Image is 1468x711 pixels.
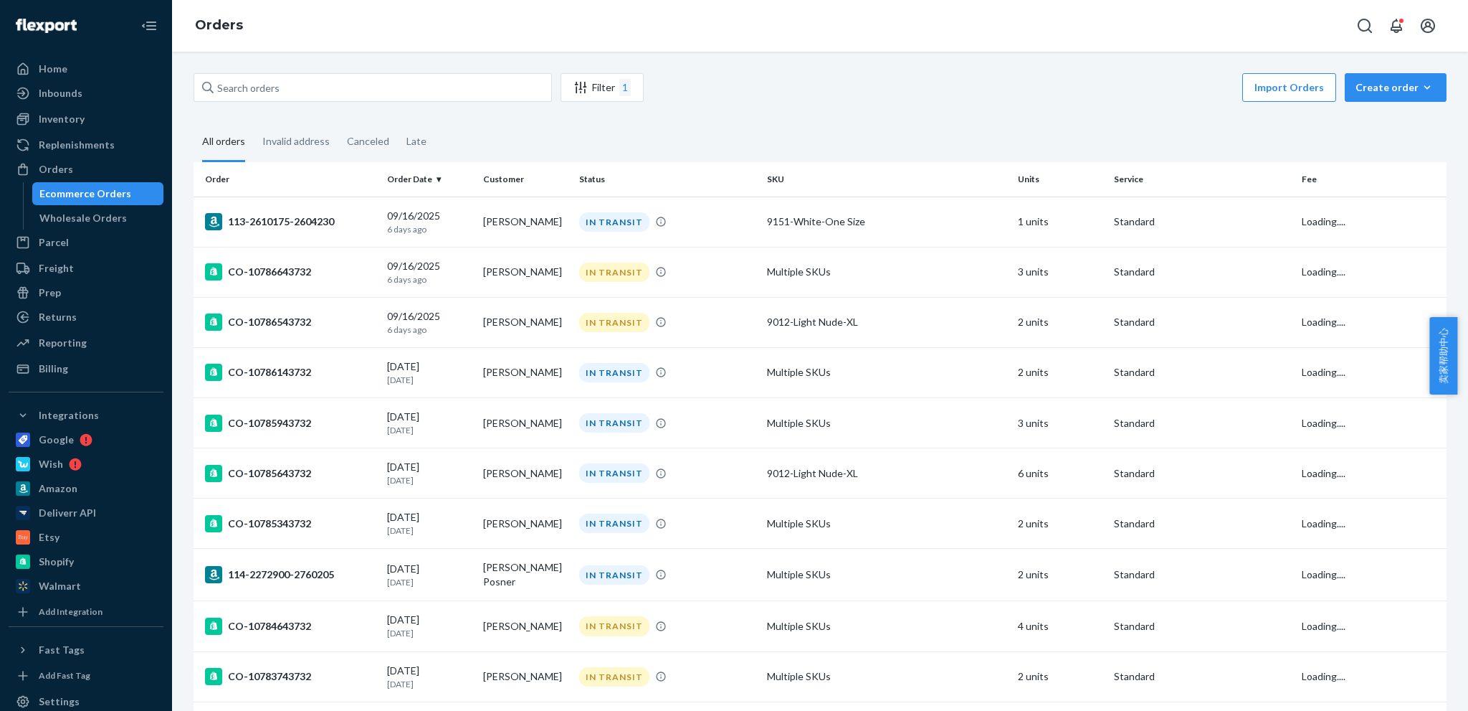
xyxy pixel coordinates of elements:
[483,173,568,185] div: Customer
[39,286,61,300] div: Prep
[1114,568,1290,582] p: Standard
[761,549,1012,601] td: Multiple SKUs
[1429,317,1457,395] button: 卖家帮助中心
[39,643,85,657] div: Fast Tags
[39,138,115,152] div: Replenishments
[39,555,74,569] div: Shopify
[387,613,472,639] div: [DATE]
[387,576,472,588] p: [DATE]
[477,297,573,347] td: [PERSON_NAME]
[16,19,77,33] img: Flexport logo
[9,133,163,156] a: Replenishments
[9,550,163,573] a: Shopify
[387,223,472,235] p: 6 days ago
[1242,73,1336,102] button: Import Orders
[9,158,163,181] a: Orders
[9,639,163,661] button: Fast Tags
[477,601,573,651] td: [PERSON_NAME]
[1345,73,1446,102] button: Create order
[1355,80,1436,95] div: Create order
[32,207,164,230] a: Wholesale Orders
[9,331,163,354] a: Reporting
[477,398,573,448] td: [PERSON_NAME]
[1012,398,1108,448] td: 3 units
[761,398,1012,448] td: Multiple SKUs
[39,162,73,176] div: Orders
[9,453,163,476] a: Wish
[1414,11,1442,40] button: Open account menu
[1012,651,1108,702] td: 2 units
[205,364,376,381] div: CO-10786143732
[619,79,631,96] div: 1
[205,465,376,482] div: CO-10785643732
[205,618,376,635] div: CO-10784643732
[9,526,163,549] a: Etsy
[561,79,643,96] div: Filter
[205,415,376,432] div: CO-10785943732
[579,667,649,687] div: IN TRANSIT
[22,429,323,562] img: 2.png
[1012,247,1108,297] td: 3 units
[1296,499,1446,549] td: Loading....
[183,5,254,47] ol: breadcrumbs
[1012,448,1108,499] td: 6 units
[1114,669,1290,684] p: Standard
[406,123,426,160] div: Late
[39,336,87,350] div: Reporting
[205,566,376,583] div: 114-2272900-2760205
[205,515,376,532] div: CO-10785343732
[39,433,74,447] div: Google
[1296,297,1446,347] td: Loading....
[387,309,472,336] div: 09/16/2025
[39,235,69,250] div: Parcel
[387,474,472,486] p: [DATE]
[1012,197,1108,247] td: 1 units
[9,57,163,80] a: Home
[1114,416,1290,430] p: Standard
[761,651,1012,702] td: Multiple SKUs
[9,502,163,524] a: Deliverr API
[579,413,649,433] div: IN TRANSIT
[387,374,472,386] p: [DATE]
[1296,162,1446,197] th: Fee
[1296,549,1446,601] td: Loading....
[561,73,644,102] button: Filter
[39,112,85,126] div: Inventory
[1296,247,1446,297] td: Loading....
[205,213,376,230] div: 113-2610175-2604230
[9,306,163,329] a: Returns
[387,424,472,436] p: [DATE]
[1114,265,1290,279] p: Standard
[205,263,376,281] div: CO-10786643732
[39,606,103,618] div: Add Integration
[22,197,323,317] img: 1.png
[761,247,1012,297] td: Multiple SKUs
[39,457,63,471] div: Wish
[1012,499,1108,549] td: 2 units
[1382,11,1411,40] button: Open notifications
[1296,398,1446,448] td: Loading....
[477,549,573,601] td: [PERSON_NAME] Posner
[1114,215,1290,229] p: Standard
[387,209,472,235] div: 09/16/2025
[9,231,163,254] a: Parcel
[761,601,1012,651] td: Multiple SKUs
[579,263,649,282] div: IN TRANSIT
[477,651,573,702] td: [PERSON_NAME]
[9,357,163,380] a: Billing
[387,359,472,386] div: [DATE]
[9,477,163,500] a: Amazon
[205,314,376,331] div: CO-10786543732
[1012,297,1108,347] td: 2 units
[387,562,472,588] div: [DATE]
[39,261,74,276] div: Freight
[573,162,761,197] th: Status
[135,11,163,40] button: Close Navigation
[579,616,649,636] div: IN TRANSIT
[22,29,323,53] div: 509 如何提交订单索赔
[9,257,163,280] a: Freight
[194,73,552,102] input: Search orders
[387,510,472,537] div: [DATE]
[202,123,245,162] div: All orders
